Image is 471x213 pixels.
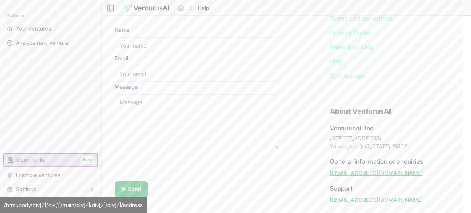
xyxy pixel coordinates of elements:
[330,184,423,193] h4: Support
[115,83,138,90] label: Message
[330,196,423,203] a: [EMAIL_ADDRESS][DOMAIN_NAME]
[3,36,98,49] a: Analyze new venture
[330,71,366,79] a: Status page
[3,169,98,181] a: Example ventures
[17,156,45,164] span: Community
[123,3,169,13] img: logo
[115,55,128,61] label: Email
[3,22,98,35] a: Your ventures
[330,57,343,65] a: Blog
[16,185,36,193] span: Settings
[330,14,393,22] a: Terms and conditions
[3,10,98,22] div: Platform
[178,4,209,12] nav: breadcrumb
[115,37,278,53] input: Your name
[16,171,60,179] span: Example ventures
[330,157,423,166] h4: General information or enquiries
[198,4,209,12] span: Help
[330,29,372,36] a: Privacy Policy
[330,123,423,133] h4: VenturusAI, Inc.
[330,43,374,51] a: Plans & pricing
[330,169,423,176] a: [EMAIL_ADDRESS][DOMAIN_NAME]
[81,156,94,164] span: New
[330,106,423,117] h3: About VenturusAI
[115,26,130,33] label: Name
[4,154,97,166] a: CommunityNew
[16,39,68,47] span: Analyze new venture
[115,66,278,82] input: Your email
[3,183,98,196] button: Settings
[115,181,148,197] button: Send
[330,134,423,150] address: [STREET_ADDRESS] Wilmington, [US_STATE] 19802
[16,25,51,33] span: Your ventures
